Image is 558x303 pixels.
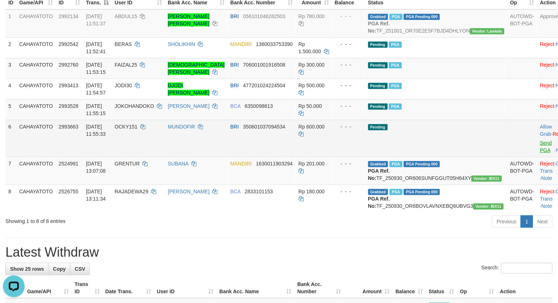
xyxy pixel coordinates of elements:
[86,13,106,26] span: [DATE] 11:51:37
[168,13,209,26] a: [PERSON_NAME] [PERSON_NAME]
[473,203,504,210] span: Vendor URL: https://order6.1velocity.biz
[393,278,426,298] th: Balance: activate to sort column ascending
[168,62,225,75] a: [DEMOGRAPHIC_DATA][PERSON_NAME]
[368,189,388,195] span: Grabbed
[541,203,552,209] a: Note
[365,9,507,38] td: TF_251001_OR70E2E5F7BJD4DHLYON
[168,124,195,130] a: MUNDOFIR
[299,124,325,130] span: Rp 600.000
[368,196,390,209] b: PGA Ref. No:
[3,3,25,25] button: Open LiveChat chat widget
[368,83,388,89] span: Pending
[53,266,66,272] span: Copy
[295,278,344,298] th: Bank Acc. Number: activate to sort column ascending
[540,103,554,109] a: Reject
[59,41,79,47] span: 2992542
[230,103,241,109] span: BCA
[114,62,137,68] span: FAIZAL25
[103,278,154,298] th: Date Trans.: activate to sort column ascending
[114,41,132,47] span: BERAS
[86,62,106,75] span: [DATE] 11:53:15
[5,9,16,38] td: 1
[470,28,504,34] span: Vendor URL: https://order7.1velocity.biz
[335,160,362,167] div: - - -
[404,14,440,20] span: PGA Pending
[540,83,554,88] a: Reject
[368,21,390,34] b: PGA Ref. No:
[533,215,553,228] a: Next
[230,161,252,167] span: MANDIRI
[16,185,56,212] td: CAHAYATOTO
[457,278,497,298] th: Op: activate to sort column ascending
[16,120,56,157] td: CAHAYATOTO
[507,185,537,212] td: AUTOWD-BOT-PGA
[75,266,85,272] span: CSV
[24,278,72,298] th: Game/API: activate to sort column ascending
[59,103,79,109] span: 2993528
[335,188,362,195] div: - - -
[59,189,79,194] span: 2526755
[492,215,521,228] a: Previous
[16,58,56,79] td: CAHAYATOTO
[335,102,362,110] div: - - -
[540,161,554,167] a: Reject
[368,161,388,167] span: Grabbed
[389,83,401,89] span: PGA
[299,103,322,109] span: Rp 50.000
[540,189,554,194] a: Reject
[5,79,16,99] td: 4
[256,41,293,47] span: Copy 1360033753390 to clipboard
[335,82,362,89] div: - - -
[541,175,552,181] a: Note
[114,189,148,194] span: RAJADEWA29
[114,161,139,167] span: GRENTUR
[72,278,103,298] th: Trans ID: activate to sort column ascending
[86,124,106,137] span: [DATE] 11:55:33
[540,124,552,137] a: Allow Grab
[86,41,106,54] span: [DATE] 11:52:41
[245,103,273,109] span: Copy 6350098613 to clipboard
[299,83,325,88] span: Rp 500.000
[59,62,79,68] span: 2992760
[168,103,209,109] a: [PERSON_NAME]
[5,185,16,212] td: 8
[59,161,79,167] span: 2524991
[5,215,227,225] div: Showing 1 to 8 of 8 entries
[114,13,137,19] span: ABDUL15
[335,41,362,48] div: - - -
[404,161,440,167] span: PGA Pending
[299,161,325,167] span: Rp 201.000
[10,266,44,272] span: Show 25 rows
[16,9,56,38] td: CAHAYATOTO
[5,263,49,275] a: Show 25 rows
[86,161,106,174] span: [DATE] 13:07:08
[86,83,106,96] span: [DATE] 11:54:57
[335,13,362,20] div: - - -
[390,161,402,167] span: Marked by byjanggotawd1
[59,124,79,130] span: 2993663
[168,41,195,47] a: SHOLIKHIN
[230,124,239,130] span: BRI
[5,58,16,79] td: 3
[243,124,286,130] span: Copy 350601037094534 to clipboard
[168,189,209,194] a: [PERSON_NAME]
[243,62,286,68] span: Copy 706001001916508 to clipboard
[154,278,217,298] th: User ID: activate to sort column ascending
[389,62,401,68] span: Marked by byjanggotawd1
[344,278,392,298] th: Amount: activate to sort column ascending
[368,14,388,20] span: Grabbed
[5,99,16,120] td: 5
[243,13,286,19] span: Copy 056101046282503 to clipboard
[390,14,402,20] span: Marked by byjanggotawd1
[230,62,239,68] span: BRI
[230,189,241,194] span: BCA
[368,42,388,48] span: Pending
[507,157,537,185] td: AUTOWD-BOT-PGA
[5,120,16,157] td: 6
[540,140,552,153] a: Send PGA
[368,104,388,110] span: Pending
[230,41,252,47] span: MANDIRI
[114,83,132,88] span: JODI30
[256,161,293,167] span: Copy 1630011903294 to clipboard
[507,9,537,38] td: AUTOWD-BOT-PGA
